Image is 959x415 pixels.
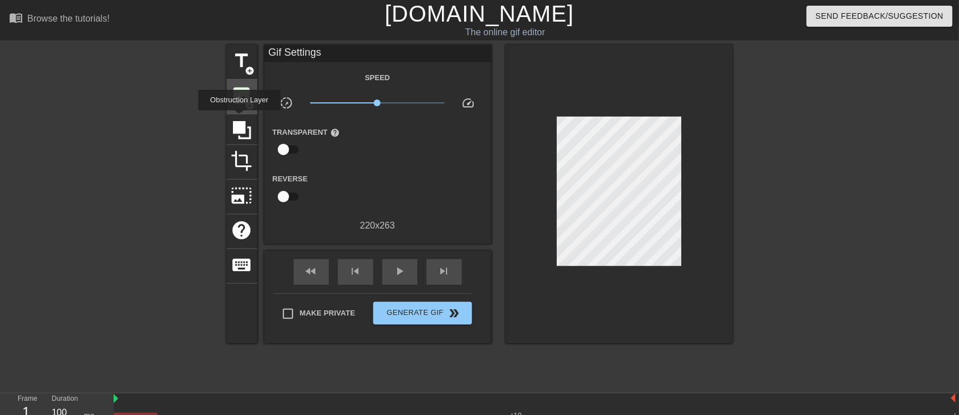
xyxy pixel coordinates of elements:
[349,264,362,278] span: skip_previous
[273,127,340,138] label: Transparent
[231,150,253,172] span: crop
[264,45,491,62] div: Gif Settings
[326,26,686,39] div: The online gif editor
[245,66,255,76] span: add_circle
[231,50,253,72] span: title
[807,6,953,27] button: Send Feedback/Suggestion
[330,128,340,138] span: help
[273,173,308,185] label: Reverse
[9,11,23,24] span: menu_book
[385,1,574,26] a: [DOMAIN_NAME]
[951,393,956,402] img: bound-end.png
[393,264,407,278] span: play_arrow
[231,85,253,106] span: image
[305,264,318,278] span: fast_rewind
[437,264,451,278] span: skip_next
[9,11,110,28] a: Browse the tutorials!
[365,72,390,84] label: Speed
[300,308,356,319] span: Make Private
[378,306,467,320] span: Generate Gif
[816,9,944,23] span: Send Feedback/Suggestion
[264,219,491,233] div: 220 x 263
[52,396,78,402] label: Duration
[280,96,293,110] span: slow_motion_video
[245,101,255,110] span: add_circle
[231,254,253,276] span: keyboard
[373,302,472,325] button: Generate Gif
[462,96,476,110] span: speed
[231,219,253,241] span: help
[447,306,461,320] span: double_arrow
[27,14,110,23] div: Browse the tutorials!
[231,185,253,206] span: photo_size_select_large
